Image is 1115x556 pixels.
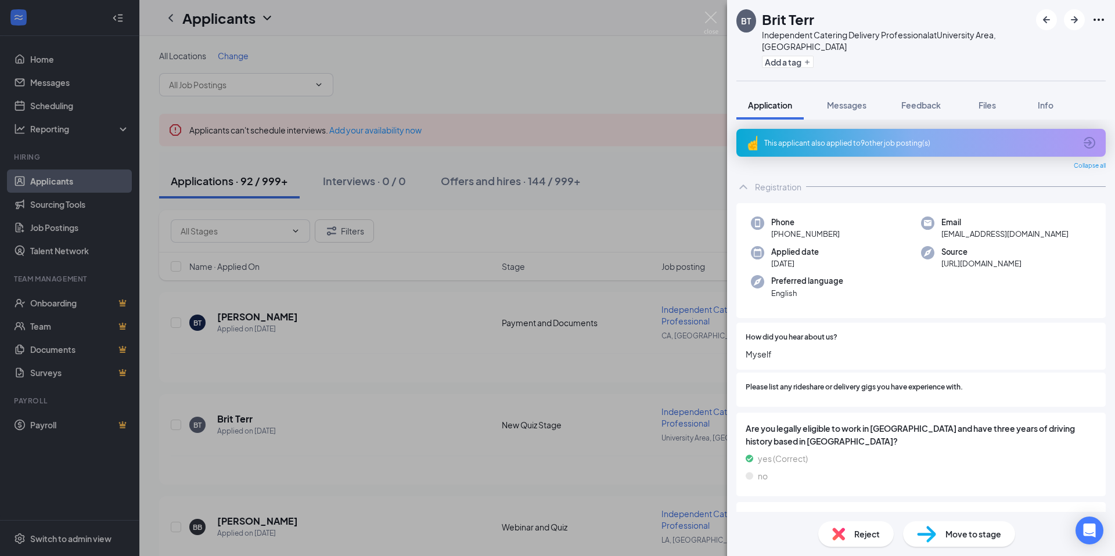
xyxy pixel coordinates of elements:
[758,470,768,482] span: no
[1092,13,1106,27] svg: Ellipses
[941,258,1022,269] span: [URL][DOMAIN_NAME]
[941,228,1069,240] span: [EMAIL_ADDRESS][DOMAIN_NAME]
[1040,13,1053,27] svg: ArrowLeftNew
[762,56,814,68] button: PlusAdd a tag
[1074,161,1106,171] span: Collapse all
[736,180,750,194] svg: ChevronUp
[979,100,996,110] span: Files
[1038,100,1053,110] span: Info
[827,100,866,110] span: Messages
[941,216,1069,228] span: Email
[1076,517,1103,544] div: Open Intercom Messenger
[1036,9,1057,30] button: ArrowLeftNew
[901,100,941,110] span: Feedback
[945,528,1001,540] span: Move to stage
[941,246,1022,258] span: Source
[771,229,840,239] gu-sc-dial: Click to Connect 3302680208
[748,100,792,110] span: Application
[1064,9,1085,30] button: ArrowRight
[746,332,837,343] span: How did you hear about us?
[771,287,843,299] span: English
[771,216,840,228] span: Phone
[771,275,843,287] span: Preferred language
[762,29,1030,52] div: Independent Catering Delivery Professional at University Area, [GEOGRAPHIC_DATA]
[1067,13,1081,27] svg: ArrowRight
[746,348,1096,360] span: Myself
[771,246,819,258] span: Applied date
[854,528,880,540] span: Reject
[746,511,1096,524] span: Are you 21 years of age or older?
[771,258,819,269] span: [DATE]
[804,59,811,66] svg: Plus
[1082,136,1096,150] svg: ArrowCircle
[762,9,814,29] h1: Brit Terr
[746,382,963,393] span: Please list any rideshare or delivery gigs you have experience with.
[764,138,1076,148] div: This applicant also applied to 9 other job posting(s)
[758,452,808,465] span: yes (Correct)
[755,181,801,193] div: Registration
[746,422,1096,447] span: Are you legally eligible to work in [GEOGRAPHIC_DATA] and have three years of driving history bas...
[741,15,751,27] div: BT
